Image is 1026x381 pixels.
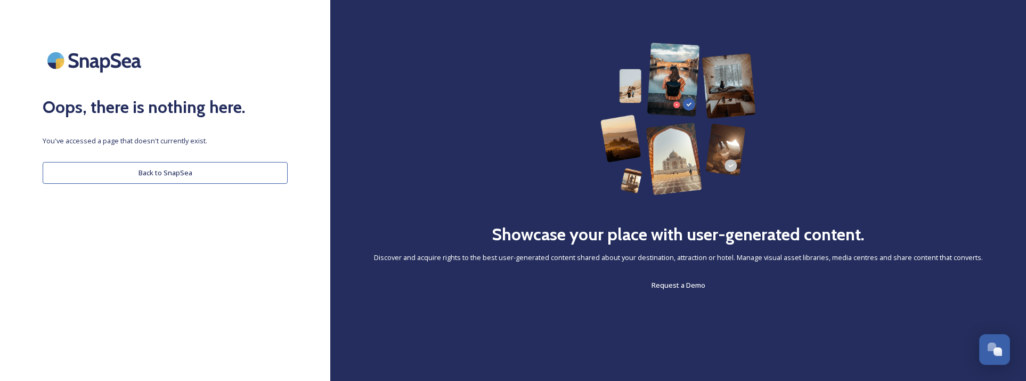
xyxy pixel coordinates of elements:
[979,334,1010,365] button: Open Chat
[43,94,288,120] h2: Oops, there is nothing here.
[43,43,149,78] img: SnapSea Logo
[492,222,865,247] h2: Showcase your place with user-generated content.
[43,162,288,184] button: Back to SnapSea
[374,253,983,263] span: Discover and acquire rights to the best user-generated content shared about your destination, att...
[43,136,288,146] span: You've accessed a page that doesn't currently exist.
[652,280,705,290] span: Request a Demo
[600,43,756,195] img: 63b42ca75bacad526042e722_Group%20154-p-800.png
[652,279,705,291] a: Request a Demo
